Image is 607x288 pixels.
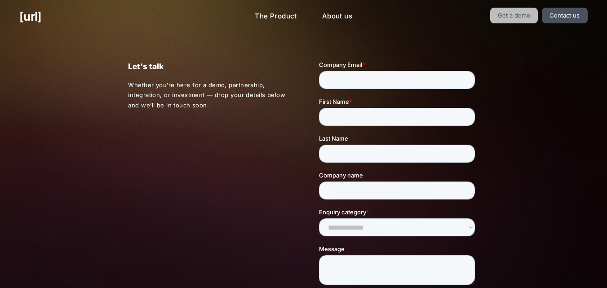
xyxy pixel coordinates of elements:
[128,80,288,111] p: Whether you’re here for a demo, partnership, integration, or investment — drop your details below...
[248,8,304,25] a: The Product
[315,8,359,25] a: About us
[490,8,538,23] a: Get a demo
[19,8,41,25] a: [URL]
[128,60,288,73] p: Let's talk
[542,8,588,23] a: Contact us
